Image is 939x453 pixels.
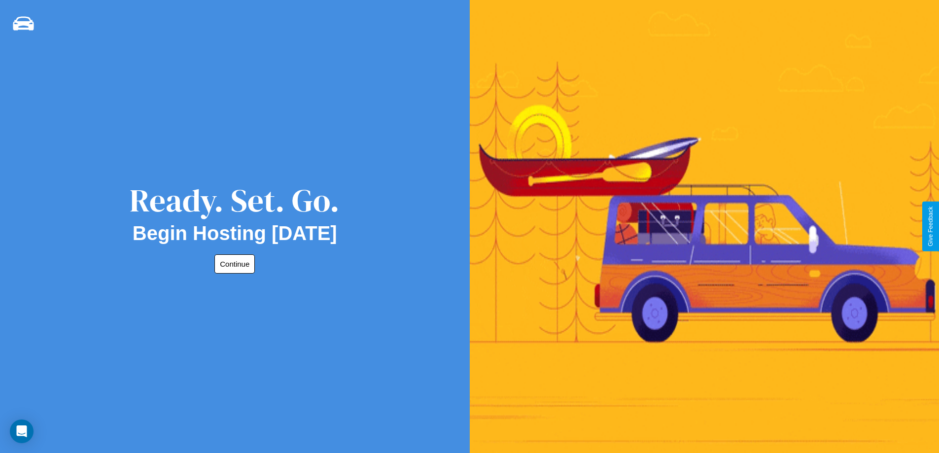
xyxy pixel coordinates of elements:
h2: Begin Hosting [DATE] [133,222,337,244]
div: Give Feedback [927,207,934,246]
div: Ready. Set. Go. [130,178,340,222]
div: Open Intercom Messenger [10,419,34,443]
button: Continue [214,254,255,274]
